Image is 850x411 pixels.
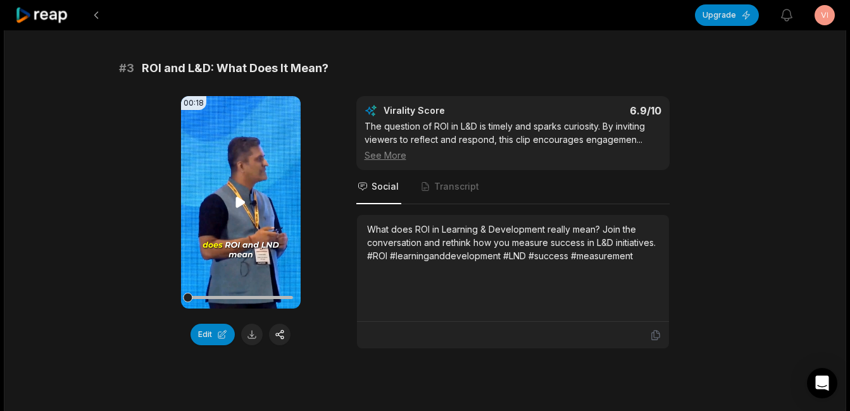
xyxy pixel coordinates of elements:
span: ROI and L&D: What Does It Mean? [142,59,328,77]
span: Transcript [434,180,479,193]
button: Upgrade [695,4,759,26]
div: The question of ROI in L&D is timely and sparks curiosity. By inviting viewers to reflect and res... [365,120,661,162]
nav: Tabs [356,170,670,204]
span: Social [372,180,399,193]
div: Open Intercom Messenger [807,368,837,398]
div: What does ROI in Learning & Development really mean? Join the conversation and rethink how you me... [367,223,659,262]
div: 6.9 /10 [525,104,661,117]
div: See More [365,149,661,162]
video: Your browser does not support mp4 format. [181,96,301,309]
button: Edit [191,324,235,345]
div: Virality Score [384,104,520,117]
span: # 3 [119,59,134,77]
